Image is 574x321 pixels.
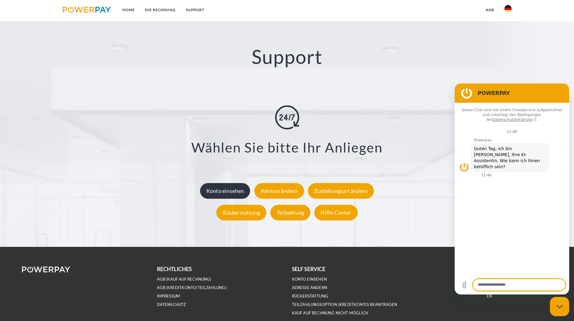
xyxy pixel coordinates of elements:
div: Konto einsehen [200,183,250,199]
div: Zustellungsart ändern [308,183,374,199]
a: EN [487,294,492,299]
a: Rückerstattung [292,294,328,299]
b: self service [292,266,326,272]
a: Kauf auf Rechnung nicht möglich [292,310,369,316]
b: rechtliches [157,266,192,272]
img: logo-powerpay.svg [63,7,111,13]
div: Adresse ändern [254,183,304,199]
a: DATENSCHUTZ [157,302,186,307]
a: AGB (Kauf auf Rechnung) [157,277,212,282]
a: Teilzahlungsoption (KREDITKONTO) beantragen [292,302,397,307]
a: IMPRESSUM [157,294,180,299]
a: Teilzahlung [269,209,312,216]
h2: Support [29,45,545,69]
a: Konto einsehen [292,277,327,282]
a: DIE RECHNUNG [140,5,181,15]
a: agb [481,5,499,15]
a: AGB (Kreditkonto/Teilzahlung) [157,285,227,290]
iframe: Messaging-Fenster [455,83,569,294]
a: Zustellungsart ändern [306,187,375,194]
a: Adresse ändern [253,187,306,194]
img: online-shopping.svg [275,105,299,130]
img: de [504,5,512,12]
img: logo-powerpay-white.svg [22,266,71,272]
a: Home [117,5,140,15]
a: Adresse ändern [292,285,328,290]
a: Konto einsehen [199,187,252,194]
div: Teilzahlung [270,205,310,220]
a: SUPPORT [181,5,209,15]
iframe: Schaltfläche zum Öffnen des Messaging-Fensters; Konversation läuft [550,297,569,316]
h3: Wählen Sie bitte Ihr Anliegen [36,139,538,156]
div: Hilfe-Center [314,205,357,220]
a: Rückerstattung [215,209,268,216]
div: Rückerstattung [216,205,266,220]
a: Hilfe-Center [313,209,359,216]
